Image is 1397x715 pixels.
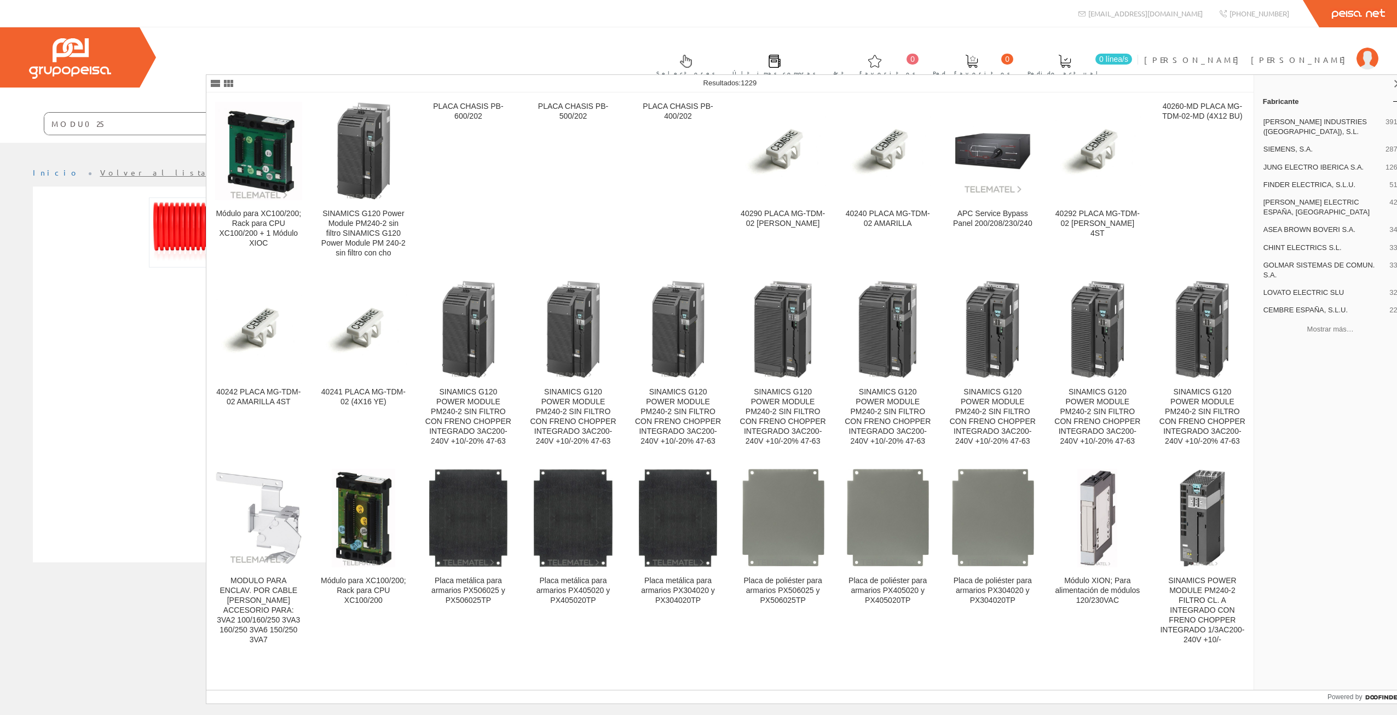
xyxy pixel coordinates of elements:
span: Últimas compras [732,68,816,79]
input: Buscar ... [44,113,515,135]
div: SINAMICS G120 POWER MODULE PM240-2 SIN FILTRO CON FRENO CHOPPER INTEGRADO 3AC200-240V +10/-20% 47-63 [530,387,617,446]
span: 0 [1001,54,1013,65]
img: SINAMICS G120 POWER MODULE PM240-2 SIN FILTRO CON FRENO CHOPPER INTEGRADO 3AC200-240V +10/-20% 47-63 [1070,280,1125,379]
div: Placa de poliéster para armarios PX405020 y PX405020TP [844,576,931,606]
img: SINAMICS G120 POWER MODULE PM240-2 SIN FILTRO CON FRENO CHOPPER INTEGRADO 3AC200-240V +10/-20% 47-63 [1175,280,1229,379]
a: Volver al listado de productos [100,167,316,177]
img: Grupo Peisa [29,38,111,79]
div: Placa metálica para armarios PX405020 y PX405020TP [530,576,617,606]
span: Ped. favoritos [933,68,1011,79]
a: 40290 PLACA MG-TDM-02 BLANCA 40290 PLACA MG-TDM-02 [PERSON_NAME] [731,93,835,271]
div: Módulo para XC100/200; Rack para CPU XC100/200 [320,576,407,606]
a: Placa de poliéster para armarios PX506025 y PX506025TP Placa de poliéster para armarios PX506025 ... [731,460,835,658]
span: 0 [907,54,919,65]
img: Módulo para XC100/200; Rack para CPU XC100/200 [332,469,395,567]
a: Placa metálica para armarios PX506025 y PX506025TP Placa metálica para armarios PX506025 y PX5060... [416,460,521,658]
span: Powered by [1327,692,1362,702]
span: JUNG ELECTRO IBERICA S.A. [1263,162,1381,172]
span: ASEA BROWN BOVERI S.A. [1263,225,1386,235]
img: SINAMICS G120 Power Module PM240-2 sin filtro SINAMICS G120 Power Module PM 240-2 sin filtro con cho [336,102,390,200]
div: Placa metálica para armarios PX506025 y PX506025TP [425,576,512,606]
a: APC Service Bypass Panel 200/208/230/240 APC Service Bypass Panel 200/208/230/240 [940,93,1045,271]
span: 34 [1389,225,1397,235]
div: 40292 PLACA MG-TDM-02 [PERSON_NAME] 4ST [1054,209,1141,239]
img: 40240 PLACA MG-TDM-02 AMARILLA [844,116,931,186]
a: SINAMICS POWER MODULE PM240-2 FILTRO CL. A INTEGRADO CON FRENO CHOPPER INTEGRADO 1/3AC200-240V +1... [1150,460,1255,658]
span: 51 [1389,180,1397,190]
img: SINAMICS POWER MODULE PM240-2 FILTRO CL. A INTEGRADO CON FRENO CHOPPER INTEGRADO 1/3AC200-240V +10/- [1179,469,1226,567]
img: SINAMICS G120 POWER MODULE PM240-2 SIN FILTRO CON FRENO CHOPPER INTEGRADO 3AC200-240V +10/-20% 47-63 [441,280,495,379]
a: SINAMICS G120 POWER MODULE PM240-2 SIN FILTRO CON FRENO CHOPPER INTEGRADO 3AC200-240V +10/-20% 47... [940,271,1045,459]
span: CHINT ELECTRICS S.L. [1263,243,1386,253]
span: FINDER ELECTRICA, S.L.U. [1263,180,1386,190]
a: 40240 PLACA MG-TDM-02 AMARILLA 40240 PLACA MG-TDM-02 AMARILLA [835,93,940,271]
img: Placa metálica para armarios PX304020 y PX304020TP [639,469,717,567]
a: Últimas compras [721,45,822,83]
img: APC Service Bypass Panel 200/208/230/240 [949,108,1036,195]
a: SINAMICS G120 POWER MODULE PM240-2 SIN FILTRO CON FRENO CHOPPER INTEGRADO 3AC200-240V +10/-20% 47... [1046,271,1150,459]
div: 40260-MD PLACA MG-TDM-02-MD (4X12 BU) [1159,102,1246,121]
div: 40290 PLACA MG-TDM-02 [PERSON_NAME] [740,209,827,229]
span: Art. favoritos [833,68,916,79]
div: Módulo XION; Para alimentación de módulos 120/230VAC [1054,576,1141,606]
span: Resultados: [703,79,757,87]
span: 33 [1389,260,1397,280]
div: SINAMICS G120 POWER MODULE PM240-2 SIN FILTRO CON FRENO CHOPPER INTEGRADO 3AC200-240V +10/-20% 47-63 [1159,387,1246,446]
div: SINAMICS G120 POWER MODULE PM240-2 SIN FILTRO CON FRENO CHOPPER INTEGRADO 3AC200-240V +10/-20% 47-63 [740,387,827,446]
div: SINAMICS POWER MODULE PM240-2 FILTRO CL. A INTEGRADO CON FRENO CHOPPER INTEGRADO 1/3AC200-240V +10/- [1159,576,1246,645]
a: SINAMICS G120 POWER MODULE PM240-2 SIN FILTRO CON FRENO CHOPPER INTEGRADO 3AC200-240V +10/-20% 47... [731,271,835,459]
div: SINAMICS G120 POWER MODULE PM240-2 SIN FILTRO CON FRENO CHOPPER INTEGRADO 3AC200-240V +10/-20% 47-63 [949,387,1036,446]
img: Módulo para XC100/200; Rack para CPU XC100/200 + 1 Módulo XIOC [215,102,302,200]
img: SINAMICS G120 POWER MODULE PM240-2 SIN FILTRO CON FRENO CHOPPER INTEGRADO 3AC200-240V +10/-20% 47-63 [753,280,813,379]
img: MODULO PARA ENCLAV. POR CABLE BOWDEN ACCESORIO PARA: 3VA2 100/160/250 3VA3 160/250 3VA6 150/250 3VA7 [215,472,302,565]
a: PLACA CHASIS PB-500/202 [521,93,626,271]
span: 42 [1389,197,1397,217]
span: [PHONE_NUMBER] [1229,9,1289,18]
a: 40260-MD PLACA MG-TDM-02-MD (4X12 BU) [1150,93,1255,271]
img: Placa de poliéster para armarios PX506025 y PX506025TP [742,469,824,567]
img: Placa metálica para armarios PX405020 y PX405020TP [534,469,612,567]
span: SIEMENS, S.A. [1263,144,1381,154]
div: SINAMICS G120 POWER MODULE PM240-2 SIN FILTRO CON FRENO CHOPPER INTEGRADO 3AC200-240V +10/-20% 47-63 [844,387,931,446]
div: PLACA CHASIS PB-500/202 [530,102,617,121]
img: Módulo XION; Para alimentación de módulos 120/230VAC [1077,469,1117,567]
a: PLACA CHASIS PB-600/202 [416,93,521,271]
span: [PERSON_NAME] ELECTRIC ESPAÑA, [GEOGRAPHIC_DATA] [1263,197,1386,217]
span: 1229 [741,79,757,87]
span: 32 [1389,288,1397,298]
a: Placa de poliéster para armarios PX304020 y PX304020TP Placa de poliéster para armarios PX304020 ... [940,460,1045,658]
a: MODULO PARA ENCLAV. POR CABLE BOWDEN ACCESORIO PARA: 3VA2 100/160/250 3VA3 160/250 3VA6 150/250 3... [206,460,311,658]
a: SINAMICS G120 POWER MODULE PM240-2 SIN FILTRO CON FRENO CHOPPER INTEGRADO 3AC200-240V +10/-20% 47... [1150,271,1255,459]
a: PLACA CHASIS PB-400/202 [626,93,730,271]
a: 40242 PLACA MG-TDM-02 AMARILLA 4ST 40242 PLACA MG-TDM-02 AMARILLA 4ST [206,271,311,459]
a: Placa metálica para armarios PX405020 y PX405020TP Placa metálica para armarios PX405020 y PX4050... [521,460,626,658]
div: 40241 PLACA MG-TDM-02 (4X16 YE) [320,387,407,407]
span: 33 [1389,243,1397,253]
img: Placa de poliéster para armarios PX405020 y PX405020TP [846,469,929,567]
div: APC Service Bypass Panel 200/208/230/240 [949,209,1036,229]
span: CEMBRE ESPAÑA, S.L.U. [1263,305,1386,315]
img: SINAMICS G120 POWER MODULE PM240-2 SIN FILTRO CON FRENO CHOPPER INTEGRADO 3AC200-240V +10/-20% 47-63 [965,280,1020,379]
img: 40290 PLACA MG-TDM-02 BLANCA [740,116,827,186]
img: 40292 PLACA MG-TDM-02 BLANCA 4ST [1054,116,1141,186]
span: [PERSON_NAME] INDUSTRIES ([GEOGRAPHIC_DATA]), S.L. [1263,117,1381,137]
a: Módulo para XC100/200; Rack para CPU XC100/200 + 1 Módulo XIOC Módulo para XC100/200; Rack para C... [206,93,311,271]
span: Selectores [656,68,715,79]
img: Placa de poliéster para armarios PX304020 y PX304020TP [951,469,1034,567]
a: Módulo XION; Para alimentación de módulos 120/230VAC Módulo XION; Para alimentación de módulos 12... [1046,460,1150,658]
a: SINAMICS G120 POWER MODULE PM240-2 SIN FILTRO CON FRENO CHOPPER INTEGRADO 3AC200-240V +10/-20% 47... [521,271,626,459]
div: Placa de poliéster para armarios PX304020 y PX304020TP [949,576,1036,606]
span: [EMAIL_ADDRESS][DOMAIN_NAME] [1088,9,1203,18]
a: Módulo para XC100/200; Rack para CPU XC100/200 Módulo para XC100/200; Rack para CPU XC100/200 [311,460,416,658]
a: SINAMICS G120 POWER MODULE PM240-2 SIN FILTRO CON FRENO CHOPPER INTEGRADO 3AC200-240V +10/-20% 47... [626,271,730,459]
img: 40241 PLACA MG-TDM-02 (4X16 YE) [320,295,407,365]
a: 40292 PLACA MG-TDM-02 BLANCA 4ST 40292 PLACA MG-TDM-02 [PERSON_NAME] 4ST [1046,93,1150,271]
img: SINAMICS G120 POWER MODULE PM240-2 SIN FILTRO CON FRENO CHOPPER INTEGRADO 3AC200-240V +10/-20% 47-63 [546,280,600,379]
div: SINAMICS G120 POWER MODULE PM240-2 SIN FILTRO CON FRENO CHOPPER INTEGRADO 3AC200-240V +10/-20% 47-63 [634,387,721,446]
div: Placa metálica para armarios PX304020 y PX304020TP [634,576,721,606]
a: Placa de poliéster para armarios PX405020 y PX405020TP Placa de poliéster para armarios PX405020 ... [835,460,940,658]
div: PLACA CHASIS PB-600/202 [425,102,512,121]
a: 40241 PLACA MG-TDM-02 (4X16 YE) 40241 PLACA MG-TDM-02 (4X16 YE) [311,271,416,459]
span: [PERSON_NAME] [PERSON_NAME] [1144,54,1351,65]
div: SINAMICS G120 Power Module PM240-2 sin filtro SINAMICS G120 Power Module PM 240-2 sin filtro con cho [320,209,407,258]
